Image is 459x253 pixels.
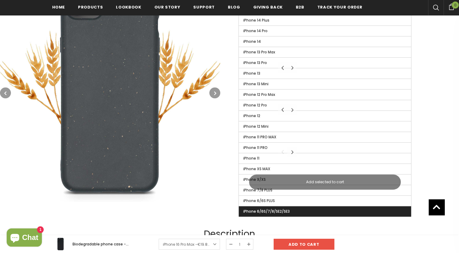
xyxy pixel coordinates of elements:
[296,4,304,10] span: B2B
[243,156,259,161] span: iPhone 11
[52,4,65,10] span: Home
[243,166,270,171] span: iPhone XS MAX
[243,60,267,65] span: iPhone 13 Pro
[243,124,268,129] span: iPhone 12 Mini
[159,239,220,248] a: iPhone 16 Pro Max -€19.80EUR
[243,103,267,108] span: iPhone 12 Pro
[204,227,255,240] span: Description
[243,18,269,23] span: iPhone 14 Plus
[243,198,275,203] span: iPhone 6/6S PLUS
[78,4,103,10] span: Products
[116,4,141,10] span: Lookbook
[249,174,401,190] button: Add selected to cart
[154,4,181,10] span: Our Story
[243,177,266,182] span: iPhone X/XS
[243,28,268,33] span: iPhone 14 Pro
[243,209,290,214] span: iPhone 6/6S/7/8/SE2/SE3
[452,2,459,8] span: 0
[243,71,260,76] span: iPhone 13
[5,228,44,248] inbox-online-store-chat: Shopify online store chat
[243,92,275,97] span: iPhone 12 Pro Max
[243,187,272,193] span: iPhone 7/8 PLUS
[243,145,268,150] span: iPhone 11 PRO
[243,81,268,86] span: iPhone 13 Mini
[228,4,240,10] span: Blog
[243,49,275,55] span: iPhone 13 Pro Max
[159,239,220,250] a: iPhone 16 Pro Max -€19.80EUR
[193,4,215,10] span: support
[197,242,217,247] span: €19.80EUR
[317,4,362,10] span: Track your order
[253,4,283,10] span: Giving back
[243,113,260,118] span: iPhone 12
[444,3,459,10] a: 0
[274,239,334,250] input: Add to cart
[243,134,276,140] span: iPhone 11 PRO MAX
[306,179,344,185] span: Add selected to cart
[243,39,261,44] span: iPhone 14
